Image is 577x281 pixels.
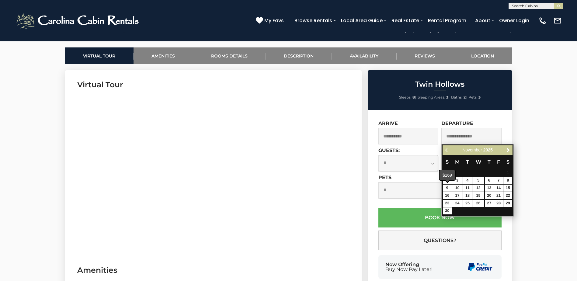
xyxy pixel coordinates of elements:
[378,147,400,153] label: Guests:
[441,120,473,126] label: Departure
[485,192,494,199] a: 20
[378,231,502,250] button: Questions?
[472,185,484,192] a: 12
[378,208,502,227] button: Book Now
[503,185,512,192] a: 15
[446,95,448,99] strong: 3
[497,159,500,165] span: Friday
[494,192,503,199] a: 21
[553,16,562,25] img: mail-regular-white.png
[425,15,469,26] a: Rental Program
[446,159,449,165] span: Sunday
[463,185,472,192] a: 11
[506,159,509,165] span: Saturday
[494,185,503,192] a: 14
[472,192,484,199] a: 19
[472,15,493,26] a: About
[494,200,503,207] a: 28
[443,207,452,214] a: 30
[472,177,484,184] a: 5
[369,80,511,88] h2: Twin Hollows
[485,200,494,207] a: 27
[455,159,460,165] span: Monday
[452,192,463,199] a: 17
[463,177,472,184] a: 4
[397,47,453,64] a: Reviews
[193,47,266,64] a: Rooms Details
[418,95,445,99] span: Sleeping Areas:
[15,12,141,30] img: White-1-2.png
[452,200,463,207] a: 24
[385,262,433,272] div: Now Offering
[378,120,398,126] label: Arrive
[466,159,469,165] span: Tuesday
[488,159,491,165] span: Thursday
[538,16,547,25] img: phone-regular-white.png
[506,148,511,153] span: Next
[443,192,452,199] a: 16
[452,185,463,192] a: 10
[483,147,493,152] span: 2025
[485,177,494,184] a: 6
[256,17,285,25] a: My Favs
[494,177,503,184] a: 7
[332,47,397,64] a: Availability
[385,267,433,272] span: Buy Now Pay Later!
[264,17,284,24] span: My Favs
[496,15,532,26] a: Owner Login
[503,177,512,184] a: 8
[503,192,512,199] a: 22
[443,200,452,207] a: 23
[338,15,386,26] a: Local Area Guide
[440,170,455,180] div: $169
[464,95,466,99] strong: 2
[451,93,467,101] li: |
[412,95,415,99] strong: 8
[388,15,422,26] a: Real Estate
[378,175,391,180] label: Pets
[65,47,134,64] a: Virtual Tour
[418,93,450,101] li: |
[463,200,472,207] a: 25
[77,79,349,90] h3: Virtual Tour
[503,200,512,207] a: 29
[478,95,481,99] strong: 3
[452,177,463,184] a: 3
[453,47,512,64] a: Location
[291,15,335,26] a: Browse Rentals
[468,95,478,99] span: Pets:
[504,146,512,154] a: Next
[462,147,482,152] span: November
[463,192,472,199] a: 18
[485,185,494,192] a: 13
[472,200,484,207] a: 26
[134,47,193,64] a: Amenities
[476,159,481,165] span: Wednesday
[451,95,463,99] span: Baths:
[77,265,349,276] h3: Amenities
[399,93,416,101] li: |
[266,47,332,64] a: Description
[399,95,412,99] span: Sleeps:
[443,185,452,192] a: 9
